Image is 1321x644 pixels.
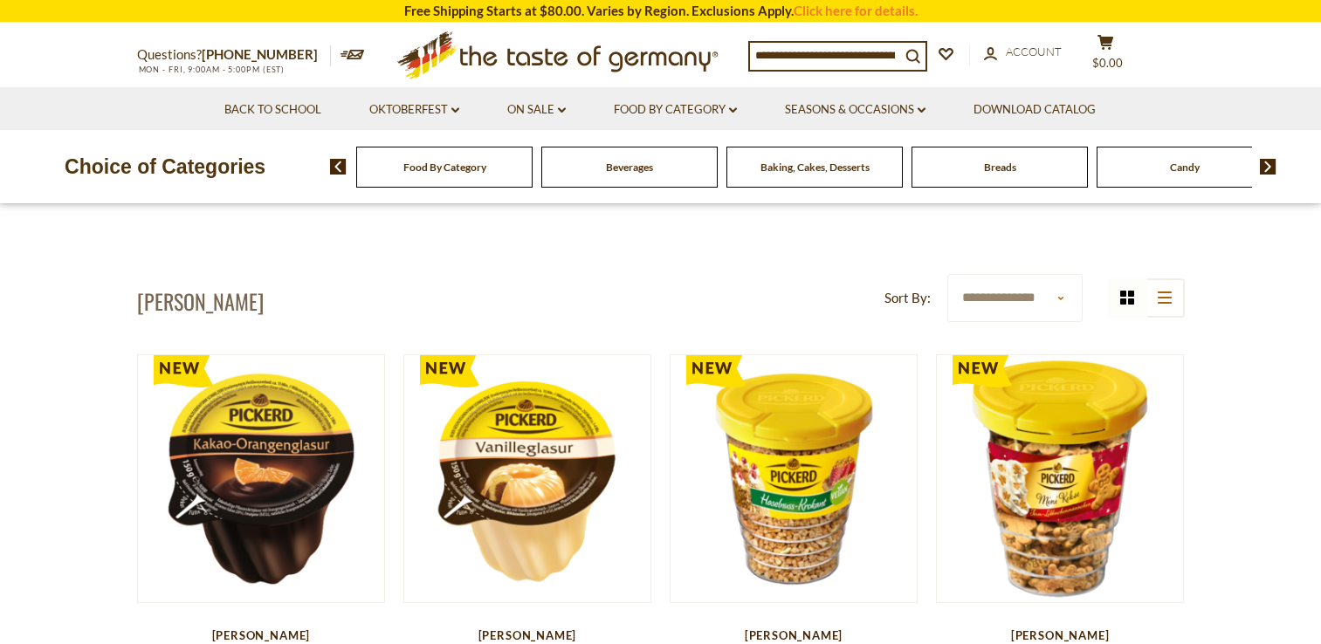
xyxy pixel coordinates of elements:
[1170,161,1200,174] a: Candy
[937,355,1184,602] img: Pickerd
[1006,45,1062,58] span: Account
[404,355,651,602] img: Pickerd
[369,100,459,120] a: Oktoberfest
[671,355,918,602] img: Pickerd
[137,44,331,66] p: Questions?
[794,3,918,18] a: Click here for details.
[785,100,925,120] a: Seasons & Occasions
[884,287,931,309] label: Sort By:
[760,161,870,174] a: Baking, Cakes, Desserts
[330,159,347,175] img: previous arrow
[224,100,321,120] a: Back to School
[507,100,566,120] a: On Sale
[137,288,264,314] h1: [PERSON_NAME]
[137,628,386,642] div: [PERSON_NAME]
[1092,56,1123,70] span: $0.00
[614,100,737,120] a: Food By Category
[138,355,385,602] img: Pickerd
[936,628,1185,642] div: [PERSON_NAME]
[1080,34,1132,78] button: $0.00
[403,161,486,174] a: Food By Category
[202,46,318,62] a: [PHONE_NUMBER]
[984,161,1016,174] a: Breads
[974,100,1096,120] a: Download Catalog
[403,628,652,642] div: [PERSON_NAME]
[670,628,919,642] div: [PERSON_NAME]
[606,161,653,174] a: Beverages
[1260,159,1276,175] img: next arrow
[984,43,1062,62] a: Account
[137,65,286,74] span: MON - FRI, 9:00AM - 5:00PM (EST)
